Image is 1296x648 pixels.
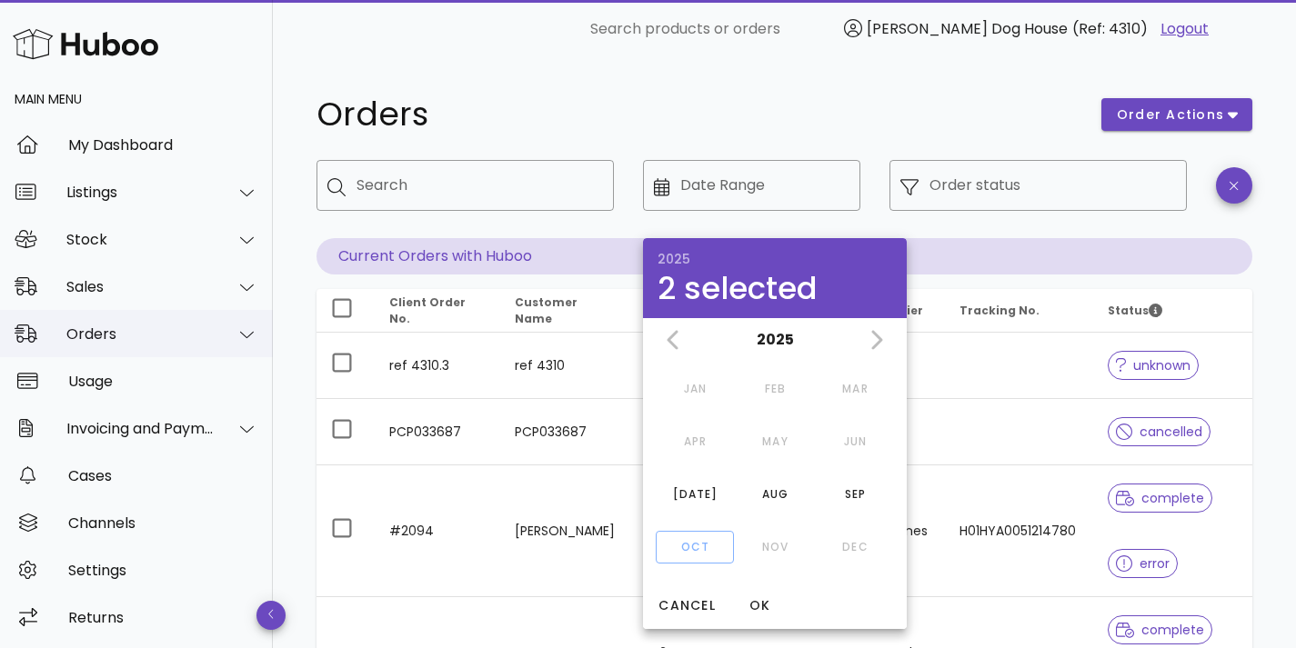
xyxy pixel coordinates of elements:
[750,486,799,503] div: Aug
[1116,359,1191,372] span: unknown
[68,373,258,390] div: Usage
[1093,289,1252,333] th: Status
[650,589,723,622] button: Cancel
[66,420,215,437] div: Invoicing and Payments
[1108,303,1162,318] span: Status
[1116,105,1225,125] span: order actions
[389,294,466,326] span: Client Order No.
[66,184,215,201] div: Listings
[658,273,892,304] div: 2 selected
[630,333,699,399] td: BS35 4EL
[816,478,894,511] button: Sep
[630,465,699,597] td: TS23 3YU
[68,514,258,532] div: Channels
[1072,18,1148,39] span: (Ref: 4310)
[515,294,578,326] span: Customer Name
[945,289,1093,333] th: Tracking No.
[959,303,1040,318] span: Tracking No.
[500,465,630,597] td: [PERSON_NAME]
[730,589,789,622] button: OK
[630,399,699,465] td: BS32 4EL
[656,531,734,563] button: Oct
[68,467,258,484] div: Cases
[68,136,258,154] div: My Dashboard
[736,478,814,511] button: Aug
[670,486,719,503] div: [DATE]
[500,399,630,465] td: PCP033687
[1160,18,1209,40] a: Logout
[13,25,158,64] img: Huboo Logo
[658,596,716,615] span: Cancel
[500,289,630,333] th: Customer Name
[630,289,699,333] th: Post Code
[375,399,500,465] td: PCP033687
[671,539,718,555] div: Oct
[1116,557,1170,570] span: error
[1116,425,1202,438] span: cancelled
[945,465,1093,597] td: H01HYA0051214780
[316,238,1252,274] p: Current Orders with Huboo
[68,609,258,626] div: Returns
[749,322,801,358] button: 2025
[500,333,630,399] td: ref 4310
[738,596,781,615] span: OK
[66,231,215,248] div: Stock
[1116,492,1204,504] span: complete
[1116,623,1204,636] span: complete
[1101,98,1252,131] button: order actions
[375,333,500,399] td: ref 4310.3
[375,465,500,597] td: #2094
[66,278,215,295] div: Sales
[316,98,1080,131] h1: Orders
[68,562,258,579] div: Settings
[375,289,500,333] th: Client Order No.
[830,486,879,503] div: Sep
[66,325,215,343] div: Orders
[658,253,892,265] div: 2025
[656,478,734,511] button: [DATE]
[867,18,1068,39] span: [PERSON_NAME] Dog House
